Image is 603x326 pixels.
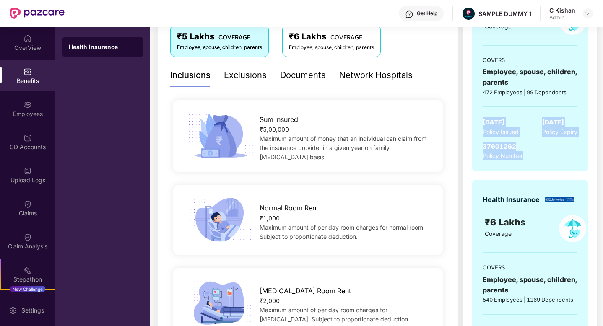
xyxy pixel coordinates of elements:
[483,295,577,304] div: 540 Employees | 1169 Dependents
[260,306,410,323] span: Maximum amount of per day room charges for [MEDICAL_DATA]. Subject to proportionate deduction.
[185,111,256,161] img: icon
[549,6,575,14] div: C Kishan
[177,44,262,52] div: Employee, spouse, children, parents
[69,43,137,51] div: Health Insurance
[478,10,532,18] div: SAMPLE DUMMY 1
[170,69,211,82] div: Inclusions
[483,142,516,150] span: 37601262
[542,117,564,127] span: [DATE]
[483,194,540,205] div: Health Insurance
[280,69,326,82] div: Documents
[289,30,374,43] div: ₹6 Lakhs
[260,214,431,223] div: ₹1,000
[23,233,32,241] img: svg+xml;base64,PHN2ZyBpZD0iQ2xhaW0iIHhtbG5zPSJodHRwOi8vd3d3LnczLm9yZy8yMDAwL3N2ZyIgd2lkdGg9IjIwIi...
[23,266,32,274] img: svg+xml;base64,PHN2ZyB4bWxucz0iaHR0cDovL3d3dy53My5vcmcvMjAwMC9zdmciIHdpZHRoPSIyMSIgaGVpZ2h0PSIyMC...
[224,69,267,82] div: Exclusions
[23,34,32,43] img: svg+xml;base64,PHN2ZyBpZD0iSG9tZSIgeG1sbnM9Imh0dHA6Ly93d3cudzMub3JnLzIwMDAvc3ZnIiB3aWR0aD0iMjAiIG...
[483,127,519,137] span: Policy Issued
[463,8,475,20] img: Pazcare_Alternative_logo-01-01.png
[23,200,32,208] img: svg+xml;base64,PHN2ZyBpZD0iQ2xhaW0iIHhtbG5zPSJodHRwOi8vd3d3LnczLm9yZy8yMDAwL3N2ZyIgd2lkdGg9IjIwIi...
[10,286,45,292] div: New Challenge
[542,127,577,137] span: Policy Expiry
[585,10,591,17] img: svg+xml;base64,PHN2ZyBpZD0iRHJvcGRvd24tMzJ4MzIiIHhtbG5zPSJodHRwOi8vd3d3LnczLm9yZy8yMDAwL3N2ZyIgd2...
[185,195,256,245] img: icon
[545,197,574,202] img: insurerLogo
[260,114,298,125] span: Sum Insured
[289,44,374,52] div: Employee, spouse, children, parents
[483,88,577,96] div: 472 Employees | 99 Dependents
[23,67,32,76] img: svg+xml;base64,PHN2ZyBpZD0iQmVuZWZpdHMiIHhtbG5zPSJodHRwOi8vd3d3LnczLm9yZy8yMDAwL3N2ZyIgd2lkdGg9Ij...
[549,14,575,21] div: Admin
[485,217,528,228] span: ₹6 Lakhs
[483,274,577,295] div: Employee, spouse, children, parents
[405,10,413,18] img: svg+xml;base64,PHN2ZyBpZD0iSGVscC0zMngzMiIgeG1sbnM9Imh0dHA6Ly93d3cudzMub3JnLzIwMDAvc3ZnIiB3aWR0aD...
[485,230,512,237] span: Coverage
[483,117,504,127] span: [DATE]
[10,8,65,19] img: New Pazcare Logo
[260,125,431,134] div: ₹5,00,000
[483,67,577,88] div: Employee, spouse, children, parents
[218,34,250,41] span: COVERAGE
[483,56,577,64] div: COVERS
[177,30,262,43] div: ₹5 Lakhs
[1,275,55,284] div: Stepathon
[9,306,17,315] img: svg+xml;base64,PHN2ZyBpZD0iU2V0dGluZy0yMHgyMCIgeG1sbnM9Imh0dHA6Ly93d3cudzMub3JnLzIwMDAvc3ZnIiB3aW...
[23,167,32,175] img: svg+xml;base64,PHN2ZyBpZD0iVXBsb2FkX0xvZ3MiIGRhdGEtbmFtZT0iVXBsb2FkIExvZ3MiIHhtbG5zPSJodHRwOi8vd3...
[260,286,351,296] span: [MEDICAL_DATA] Room Rent
[483,152,523,159] span: Policy Number
[559,215,586,242] img: policyIcon
[23,134,32,142] img: svg+xml;base64,PHN2ZyBpZD0iQ0RfQWNjb3VudHMiIGRhdGEtbmFtZT0iQ0QgQWNjb3VudHMiIHhtbG5zPSJodHRwOi8vd3...
[260,296,431,305] div: ₹2,000
[260,224,425,240] span: Maximum amount of per day room charges for normal room. Subject to proportionate deduction.
[23,101,32,109] img: svg+xml;base64,PHN2ZyBpZD0iRW1wbG95ZWVzIiB4bWxucz0iaHR0cDovL3d3dy53My5vcmcvMjAwMC9zdmciIHdpZHRoPS...
[330,34,362,41] span: COVERAGE
[260,135,426,160] span: Maximum amount of money that an individual can claim from the insurance provider in a given year ...
[483,263,577,272] div: COVERS
[19,306,47,315] div: Settings
[260,203,318,213] span: Normal Room Rent
[339,69,413,82] div: Network Hospitals
[417,10,437,17] div: Get Help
